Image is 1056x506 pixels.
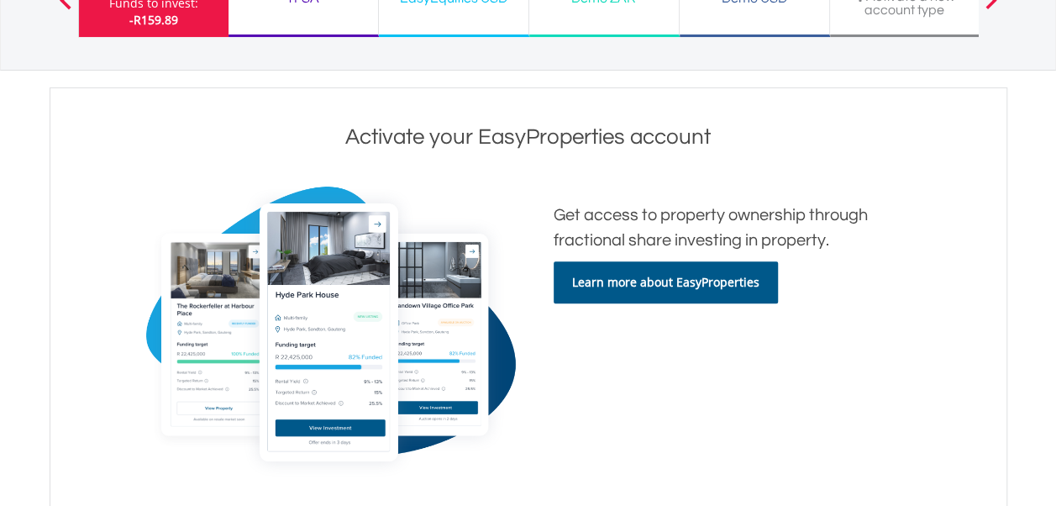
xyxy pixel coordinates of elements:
span: -R159.89 [129,12,178,28]
h2: Get access to property ownership through fractional share investing in property. [554,203,898,253]
img: Cards showing screenshots of EasyProperties [146,186,516,479]
a: Learn more about EasyProperties [554,261,778,303]
h1: Activate your EasyProperties account [55,122,1002,152]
